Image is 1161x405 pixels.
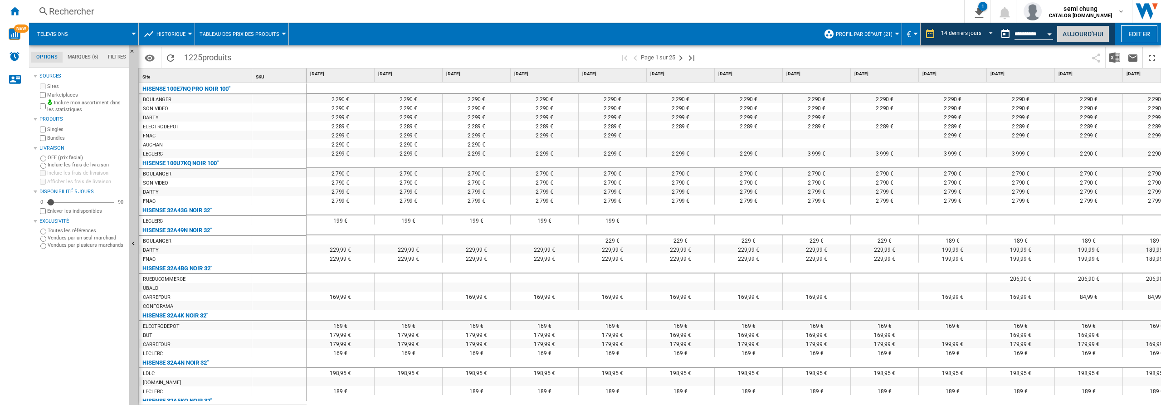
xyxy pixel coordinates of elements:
[142,225,212,236] div: HISENSE 32A49N NOIR 32"
[718,71,781,77] span: [DATE]
[579,148,646,157] div: 2 299 €
[143,246,159,255] div: DARTY
[375,139,442,148] div: 2 290 €
[1106,47,1124,68] button: Télécharger au format Excel
[511,244,578,254] div: 229,99 €
[446,71,508,77] span: [DATE]
[1109,52,1120,63] img: excel-24x24.png
[785,68,850,80] div: [DATE]
[647,244,714,254] div: 229,99 €
[307,186,374,195] div: 2 799 €
[647,94,714,103] div: 2 290 €
[307,121,374,130] div: 2 289 €
[580,68,646,80] div: [DATE]
[987,186,1054,195] div: 2 799 €
[783,235,850,244] div: 229 €
[254,68,306,83] div: Sort None
[40,101,46,112] input: Inclure mon assortiment dans les statistiques
[376,68,442,80] div: [DATE]
[375,215,442,224] div: 199 €
[783,254,850,263] div: 229,99 €
[142,205,212,216] div: HISENSE 32A43G NOIR 32"
[824,23,897,45] div: Profil par défaut (21)
[48,234,126,241] label: Vendues par un seul marchand
[919,103,986,112] div: 2 290 €
[715,195,782,205] div: 2 799 €
[156,23,190,45] button: Historique
[202,53,231,62] span: produits
[38,199,45,205] div: 0
[48,154,126,161] label: OFF (prix facial)
[1049,4,1112,13] span: semi chung
[851,195,918,205] div: 2 799 €
[922,71,985,77] span: [DATE]
[443,168,510,177] div: 2 790 €
[783,103,850,112] div: 2 290 €
[783,244,850,254] div: 229,99 €
[987,130,1054,139] div: 2 299 €
[307,112,374,121] div: 2 299 €
[40,179,46,185] input: Afficher les frais de livraison
[129,45,140,62] button: Masquer
[34,23,134,45] div: Televisions
[783,112,850,121] div: 2 299 €
[47,178,126,185] label: Afficher les frais de livraison
[443,148,510,157] div: 2 299 €
[143,179,168,188] div: SON VIDEO
[443,186,510,195] div: 2 799 €
[715,94,782,103] div: 2 290 €
[579,121,646,130] div: 2 289 €
[851,121,918,130] div: 2 289 €
[987,148,1054,157] div: 3 999 €
[1055,103,1122,112] div: 2 290 €
[1055,94,1122,103] div: 2 290 €
[375,112,442,121] div: 2 299 €
[715,148,782,157] div: 2 299 €
[1042,24,1058,41] button: Open calendar
[579,254,646,263] div: 229,99 €
[143,197,156,206] div: FNAC
[180,47,236,66] span: 1225
[307,195,374,205] div: 2 799 €
[39,218,126,225] div: Exclusivité
[836,31,893,37] span: Profil par défaut (21)
[941,30,981,36] div: 14 derniers jours
[987,244,1054,254] div: 199,99 €
[1055,112,1122,121] div: 2 299 €
[161,47,180,68] button: Recharger
[919,130,986,139] div: 2 299 €
[156,31,185,37] span: Historique
[919,112,986,121] div: 2 299 €
[443,103,510,112] div: 2 290 €
[512,68,578,80] div: [DATE]
[511,94,578,103] div: 2 290 €
[375,177,442,186] div: 2 790 €
[378,71,440,77] span: [DATE]
[375,148,442,157] div: 2 299 €
[375,195,442,205] div: 2 799 €
[256,74,264,79] span: SKU
[511,148,578,157] div: 2 299 €
[851,177,918,186] div: 2 790 €
[143,113,159,122] div: DARTY
[717,68,782,80] div: [DATE]
[48,242,126,249] label: Vendues par plusieurs marchands
[375,244,442,254] div: 229,99 €
[307,244,374,254] div: 229,99 €
[650,71,712,77] span: [DATE]
[579,112,646,121] div: 2 299 €
[675,47,686,68] button: Page suivante
[919,195,986,205] div: 2 799 €
[40,170,46,176] input: Inclure les frais de livraison
[143,150,163,159] div: LECLERC
[141,68,252,83] div: Sort None
[511,195,578,205] div: 2 799 €
[142,83,230,94] div: HISENSE 100E7NQ PRO NOIR 100"
[783,94,850,103] div: 2 290 €
[307,94,374,103] div: 2 290 €
[1057,25,1109,42] button: Aujourd'hui
[141,68,252,83] div: Site Sort None
[307,168,374,177] div: 2 790 €
[307,215,374,224] div: 199 €
[579,235,646,244] div: 229 €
